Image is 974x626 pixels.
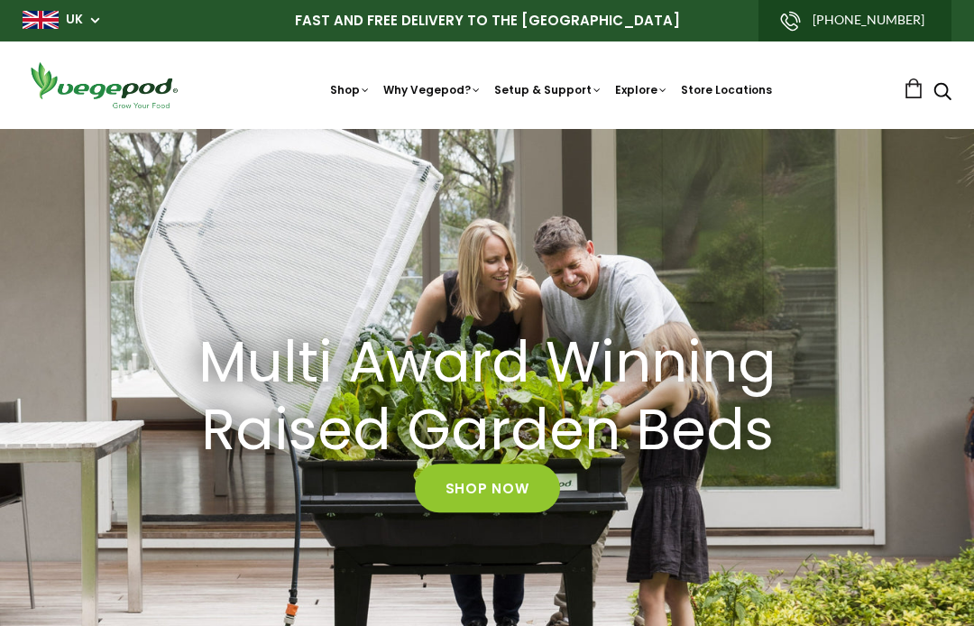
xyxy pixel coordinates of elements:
a: Store Locations [681,82,772,97]
a: Setup & Support [494,82,602,97]
a: Why Vegepod? [383,82,482,97]
a: Shop [330,82,371,97]
a: Multi Award Winning Raised Garden Beds [96,329,878,465]
img: Vegepod [23,60,185,111]
a: UK [66,11,83,29]
img: gb_large.png [23,11,59,29]
a: Shop Now [415,465,560,513]
a: Explore [615,82,668,97]
a: Search [933,84,951,103]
